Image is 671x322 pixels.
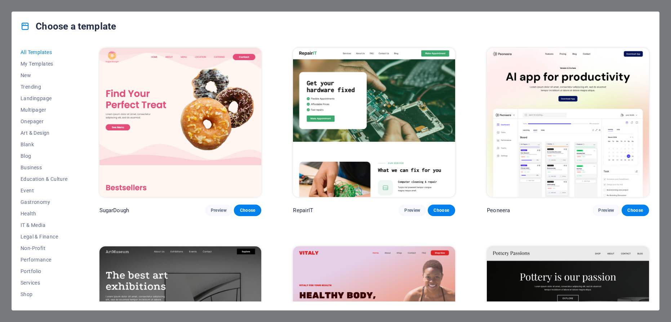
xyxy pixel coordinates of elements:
button: New [21,70,68,81]
span: Choose [434,207,449,213]
img: SugarDough [99,48,262,197]
span: Business [21,165,68,170]
span: New [21,72,68,78]
span: Performance [21,257,68,263]
span: My Templates [21,61,68,67]
span: Event [21,188,68,193]
span: Non-Profit [21,245,68,251]
button: Performance [21,254,68,265]
button: Choose [428,205,455,216]
button: Art & Design [21,127,68,139]
span: Landingpage [21,95,68,101]
img: Peoneera [487,48,649,197]
button: Services [21,277,68,289]
span: IT & Media [21,222,68,228]
button: Portfolio [21,265,68,277]
span: Onepager [21,118,68,124]
button: Landingpage [21,93,68,104]
span: Services [21,280,68,286]
p: SugarDough [99,207,129,214]
span: Blog [21,153,68,159]
button: Multipager [21,104,68,116]
button: Health [21,208,68,219]
button: IT & Media [21,219,68,231]
button: Event [21,185,68,196]
button: Choose [622,205,649,216]
span: Art & Design [21,130,68,136]
button: All Templates [21,46,68,58]
span: Multipager [21,107,68,113]
span: Blank [21,142,68,147]
span: Legal & Finance [21,234,68,240]
button: Blank [21,139,68,150]
span: Shop [21,291,68,297]
button: Choose [234,205,261,216]
button: Sports & Beauty [21,300,68,312]
img: RepairIT [293,48,455,197]
button: Trending [21,81,68,93]
button: Education & Culture [21,173,68,185]
button: Preview [592,205,620,216]
p: RepairIT [293,207,313,214]
h4: Choose a template [21,21,116,32]
button: Preview [205,205,232,216]
span: Health [21,211,68,216]
span: Gastronomy [21,199,68,205]
p: Peoneera [487,207,510,214]
button: Blog [21,150,68,162]
span: Preview [598,207,614,213]
span: Choose [627,207,643,213]
button: Non-Profit [21,242,68,254]
span: Preview [404,207,420,213]
span: All Templates [21,49,68,55]
button: Shop [21,289,68,300]
span: Choose [240,207,255,213]
span: Trending [21,84,68,90]
span: Preview [211,207,227,213]
button: Business [21,162,68,173]
button: My Templates [21,58,68,70]
span: Education & Culture [21,176,68,182]
span: Portfolio [21,268,68,274]
button: Preview [399,205,426,216]
button: Legal & Finance [21,231,68,242]
button: Gastronomy [21,196,68,208]
button: Onepager [21,116,68,127]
